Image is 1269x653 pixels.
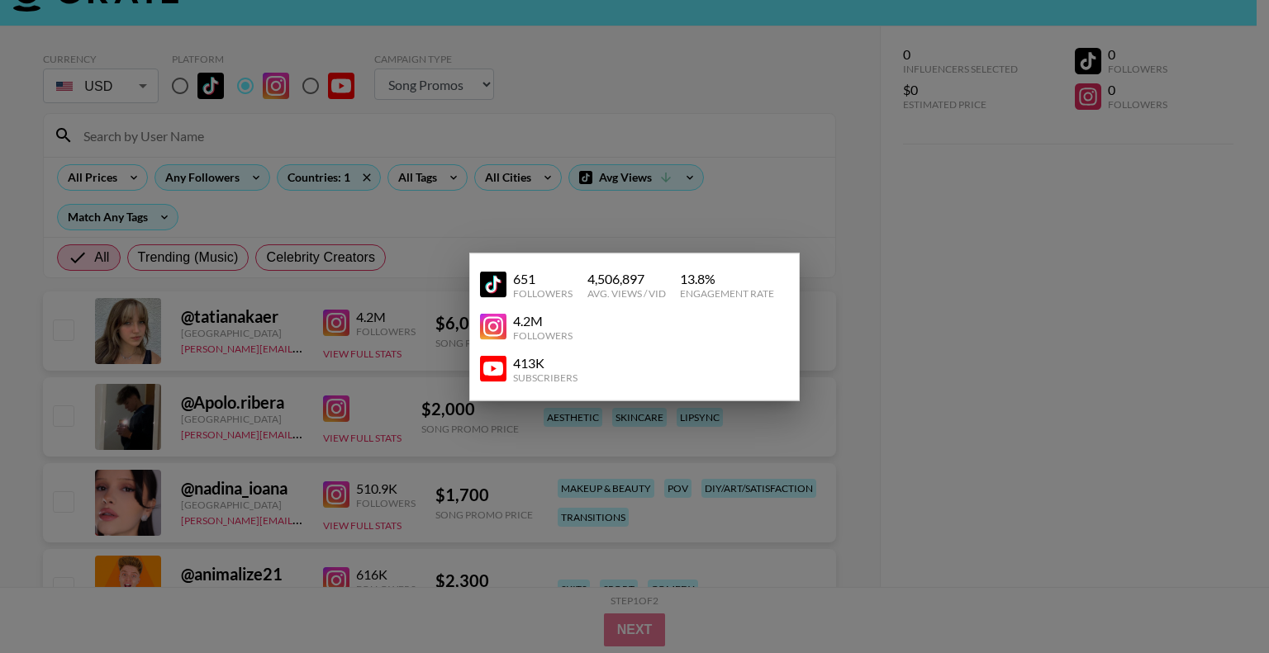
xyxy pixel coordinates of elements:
div: Engagement Rate [680,286,774,299]
div: 13.8 % [680,270,774,286]
div: Subscribers [513,371,577,383]
img: YouTube [480,272,506,298]
div: Followers [513,329,573,341]
iframe: Drift Widget Chat Controller [1186,570,1249,633]
div: 4.2M [513,312,573,329]
div: 651 [513,270,573,286]
div: Followers [513,286,573,299]
img: YouTube [480,314,506,340]
div: 4,506,897 [587,270,666,286]
img: YouTube [480,356,506,382]
div: Avg. Views / Vid [587,286,666,299]
div: 413K [513,354,577,371]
